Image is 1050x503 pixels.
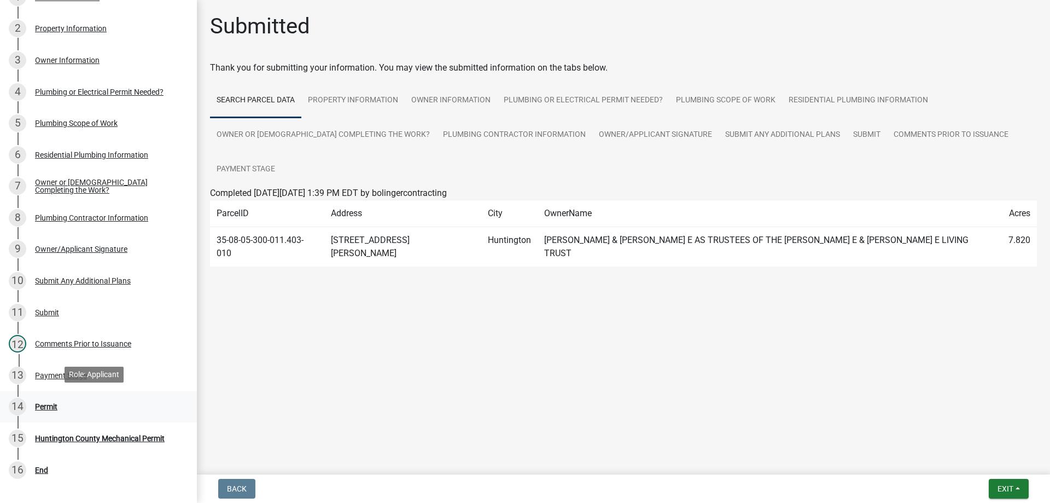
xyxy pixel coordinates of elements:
[301,83,405,118] a: Property Information
[592,118,719,153] a: Owner/Applicant Signature
[1002,227,1037,267] td: 7.820
[35,340,131,348] div: Comments Prior to Issuance
[210,188,447,198] span: Completed [DATE][DATE] 1:39 PM EDT by bolingercontracting
[35,178,179,194] div: Owner or [DEMOGRAPHIC_DATA] Completing the Work?
[210,118,436,153] a: Owner or [DEMOGRAPHIC_DATA] Completing the Work?
[65,367,124,383] div: Role: Applicant
[9,461,26,479] div: 16
[9,209,26,227] div: 8
[9,304,26,321] div: 11
[9,114,26,132] div: 5
[9,272,26,290] div: 10
[989,479,1029,499] button: Exit
[35,277,131,285] div: Submit Any Additional Plans
[782,83,935,118] a: Residential Plumbing Information
[35,435,165,442] div: Huntington County Mechanical Permit
[210,83,301,118] a: Search Parcel Data
[35,88,164,96] div: Plumbing or Electrical Permit Needed?
[9,51,26,69] div: 3
[35,466,48,474] div: End
[210,61,1037,74] div: Thank you for submitting your information. You may view the submitted information on the tabs below.
[481,227,538,267] td: Huntington
[847,118,887,153] a: Submit
[887,118,1015,153] a: Comments Prior to Issuance
[9,430,26,447] div: 15
[210,13,310,39] h1: Submitted
[538,200,1002,227] td: OwnerName
[210,152,282,187] a: Payment Stage
[210,200,324,227] td: ParcelID
[9,240,26,258] div: 9
[35,403,57,411] div: Permit
[405,83,497,118] a: Owner Information
[1002,200,1037,227] td: Acres
[35,56,100,64] div: Owner Information
[497,83,669,118] a: Plumbing or Electrical Permit Needed?
[9,177,26,195] div: 7
[35,372,87,379] div: Payment Stage
[9,367,26,384] div: 13
[9,146,26,164] div: 6
[9,20,26,37] div: 2
[210,227,324,267] td: 35-08-05-300-011.403-010
[436,118,592,153] a: Plumbing Contractor Information
[35,119,118,127] div: Plumbing Scope of Work
[35,309,59,316] div: Submit
[324,227,481,267] td: [STREET_ADDRESS][PERSON_NAME]
[35,245,127,253] div: Owner/Applicant Signature
[719,118,847,153] a: Submit Any Additional Plans
[9,398,26,415] div: 14
[35,25,107,32] div: Property Information
[9,335,26,352] div: 12
[218,479,255,499] button: Back
[669,83,782,118] a: Plumbing Scope of Work
[227,484,247,493] span: Back
[481,200,538,227] td: City
[35,214,148,222] div: Plumbing Contractor Information
[324,200,481,227] td: Address
[35,151,148,159] div: Residential Plumbing Information
[9,83,26,101] div: 4
[997,484,1013,493] span: Exit
[538,227,1002,267] td: [PERSON_NAME] & [PERSON_NAME] E AS TRUSTEES OF THE [PERSON_NAME] E & [PERSON_NAME] E LIVING TRUST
